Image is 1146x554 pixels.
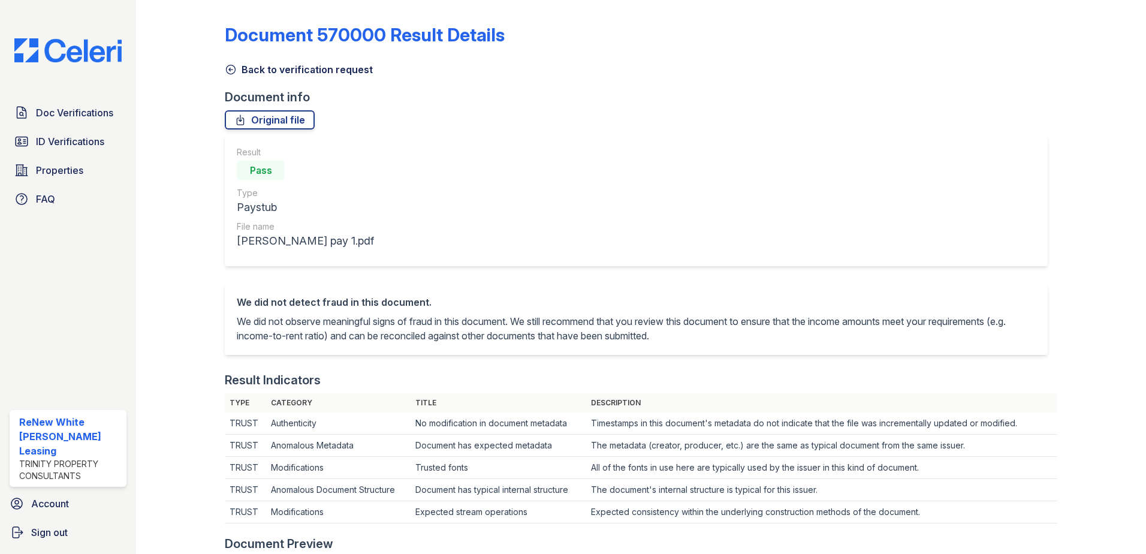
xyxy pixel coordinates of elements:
[36,106,113,120] span: Doc Verifications
[225,457,266,479] td: TRUST
[586,413,1057,435] td: Timestamps in this document's metadata do not indicate that the file was incrementally updated or...
[586,479,1057,501] td: The document's internal structure is typical for this issuer.
[19,415,122,458] div: ReNew White [PERSON_NAME] Leasing
[586,393,1057,413] th: Description
[225,535,333,552] div: Document Preview
[237,199,374,216] div: Paystub
[411,457,586,479] td: Trusted fonts
[411,501,586,523] td: Expected stream operations
[586,457,1057,479] td: All of the fonts in use here are typically used by the issuer in this kind of document.
[237,233,374,249] div: [PERSON_NAME] pay 1.pdf
[266,413,411,435] td: Authenticity
[225,435,266,457] td: TRUST
[10,158,126,182] a: Properties
[225,24,505,46] a: Document 570000 Result Details
[411,413,586,435] td: No modification in document metadata
[237,161,285,180] div: Pass
[225,479,266,501] td: TRUST
[31,525,68,540] span: Sign out
[19,458,122,482] div: Trinity Property Consultants
[31,496,69,511] span: Account
[10,187,126,211] a: FAQ
[237,295,1036,309] div: We did not detect fraud in this document.
[237,314,1036,343] p: We did not observe meaningful signs of fraud in this document. We still recommend that you review...
[266,393,411,413] th: Category
[225,110,315,130] a: Original file
[266,435,411,457] td: Anomalous Metadata
[225,372,321,389] div: Result Indicators
[266,501,411,523] td: Modifications
[586,501,1057,523] td: Expected consistency within the underlying construction methods of the document.
[411,393,586,413] th: Title
[586,435,1057,457] td: The metadata (creator, producer, etc.) are the same as typical document from the same issuer.
[5,520,131,544] a: Sign out
[237,221,374,233] div: File name
[266,479,411,501] td: Anomalous Document Structure
[5,492,131,516] a: Account
[10,101,126,125] a: Doc Verifications
[36,192,55,206] span: FAQ
[225,413,266,435] td: TRUST
[225,501,266,523] td: TRUST
[225,393,266,413] th: Type
[266,457,411,479] td: Modifications
[237,187,374,199] div: Type
[36,163,83,177] span: Properties
[225,62,373,77] a: Back to verification request
[10,130,126,153] a: ID Verifications
[237,146,374,158] div: Result
[411,435,586,457] td: Document has expected metadata
[36,134,104,149] span: ID Verifications
[5,38,131,62] img: CE_Logo_Blue-a8612792a0a2168367f1c8372b55b34899dd931a85d93a1a3d3e32e68fde9ad4.png
[411,479,586,501] td: Document has typical internal structure
[225,89,1057,106] div: Document info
